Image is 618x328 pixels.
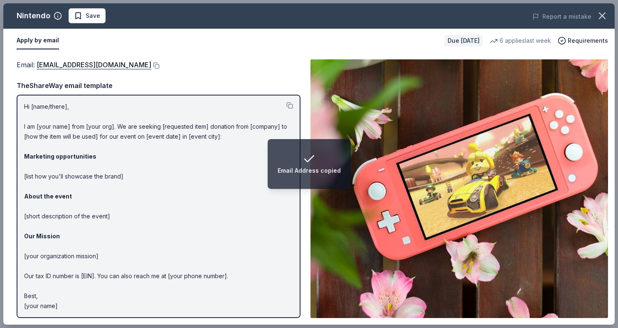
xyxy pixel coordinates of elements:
[532,12,591,22] button: Report a mistake
[86,11,100,21] span: Save
[278,166,341,176] div: Email Address copied
[24,102,293,311] p: Hi [name/there], I am [your name] from [your org]. We are seeking [requested item] donation from ...
[17,80,300,91] div: TheShareWay email template
[490,36,551,46] div: 6 applies last week
[24,193,72,200] strong: About the event
[69,8,106,23] button: Save
[17,61,151,69] span: Email :
[24,153,96,160] strong: Marketing opportunities
[37,59,151,70] a: [EMAIL_ADDRESS][DOMAIN_NAME]
[17,32,59,49] button: Apply by email
[24,233,60,240] strong: Our Mission
[444,35,483,47] div: Due [DATE]
[558,36,608,46] button: Requirements
[17,9,50,22] div: Nintendo
[568,36,608,46] span: Requirements
[310,59,608,318] img: Image for Nintendo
